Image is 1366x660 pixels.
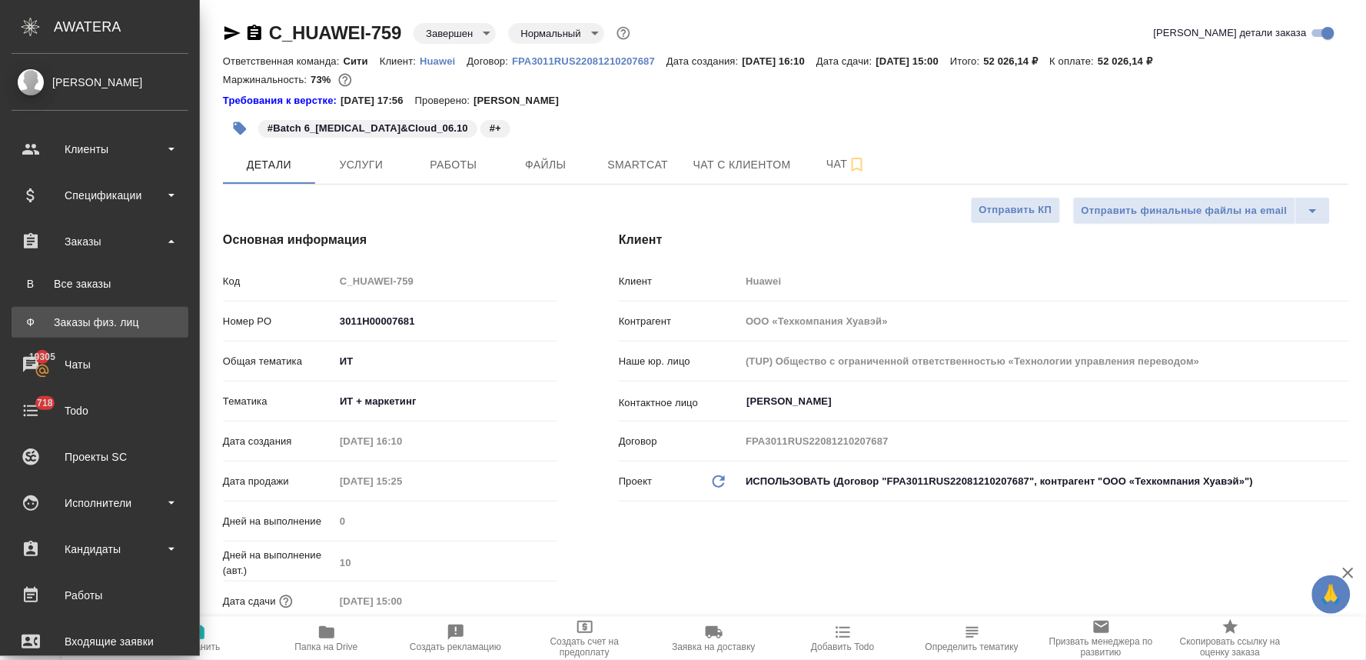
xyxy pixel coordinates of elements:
button: Заявка на доставку [650,617,779,660]
input: Пустое поле [334,470,469,492]
div: ИТ + маркетинг [334,388,557,415]
p: FPA3011RUS22081210207687 [512,55,666,67]
p: Проект [619,474,653,489]
button: Скопировать ссылку для ЯМессенджера [223,24,241,42]
span: Папка на Drive [295,642,358,652]
div: Исполнители [12,492,188,515]
button: Создать рекламацию [391,617,520,660]
button: Добавить тэг [223,112,257,145]
p: [DATE] 17:56 [341,93,415,108]
div: Todo [12,399,188,422]
span: Чат с клиентом [693,155,791,175]
button: Завершен [421,27,477,40]
p: [DATE] 15:00 [876,55,951,67]
a: Huawei [420,54,467,67]
input: Пустое поле [740,430,1349,452]
input: Пустое поле [740,310,1349,332]
p: 52 026,14 ₽ [1098,55,1164,67]
a: Работы [4,576,196,615]
p: Наше юр. лицо [619,354,740,369]
span: Заявка на доставку [672,642,755,652]
p: Контрагент [619,314,740,329]
div: Клиенты [12,138,188,161]
input: Пустое поле [334,510,557,532]
p: Итого: [950,55,983,67]
p: Договор: [467,55,513,67]
button: Скопировать ссылку на оценку заказа [1166,617,1295,660]
button: Нормальный [516,27,585,40]
p: Клиент [619,274,740,289]
input: Пустое поле [740,270,1349,292]
p: Дата продажи [223,474,334,489]
a: Требования к верстке: [223,93,341,108]
span: Smartcat [601,155,675,175]
a: Проекты SC [4,438,196,476]
p: Дата сдачи: [816,55,876,67]
button: Отправить КП [971,197,1061,224]
span: [PERSON_NAME] детали заказа [1154,25,1307,41]
input: Пустое поле [334,590,469,612]
a: ФЗаказы физ. лиц [12,307,188,338]
p: 73% [311,74,334,85]
div: Завершен [508,23,603,44]
div: Заказы физ. лиц [19,315,181,330]
button: Добавить Todo [779,617,908,660]
p: Сити [344,55,380,67]
input: Пустое поле [334,552,557,574]
div: Входящие заявки [12,630,188,653]
span: Отправить КП [979,202,1052,219]
p: Общая тематика [223,354,334,369]
p: Дата сдачи [223,594,276,609]
p: Клиент: [380,55,420,67]
span: Создать рекламацию [410,642,501,652]
a: ВВсе заказы [12,268,188,299]
p: Код [223,274,334,289]
span: Отправить финальные файлы на email [1082,202,1288,220]
input: Пустое поле [334,270,557,292]
p: Маржинальность: [223,74,311,85]
span: Определить тематику [926,642,1019,652]
span: Скопировать ссылку на оценку заказа [1175,636,1286,658]
p: К оплате: [1050,55,1098,67]
p: Номер PO [223,314,334,329]
button: Доп статусы указывают на важность/срочность заказа [613,23,633,43]
div: [PERSON_NAME] [12,74,188,91]
span: Добавить Todo [811,642,874,652]
button: 11524.03 RUB; [335,70,355,90]
span: 19305 [20,349,65,365]
p: Ответственная команда: [223,55,344,67]
span: Чат [809,155,883,174]
span: Файлы [509,155,583,175]
p: Дата создания: [666,55,742,67]
p: Дней на выполнение [223,514,334,529]
p: #Batch 6_[MEDICAL_DATA]&Cloud_06.10 [268,121,468,136]
h4: Основная информация [223,231,557,249]
a: C_HUAWEI-759 [269,22,401,43]
button: Скопировать ссылку [245,24,264,42]
div: AWATERA [54,12,200,42]
button: Создать счет на предоплату [520,617,650,660]
button: Папка на Drive [262,617,391,660]
a: 19305Чаты [4,345,196,384]
div: ИТ [334,348,557,375]
span: 718 [28,395,62,411]
div: Спецификации [12,184,188,207]
div: Заказы [12,230,188,253]
p: Тематика [223,394,334,409]
span: Детали [232,155,306,175]
p: Huawei [420,55,467,67]
span: Услуги [324,155,398,175]
div: split button [1073,197,1331,225]
input: Пустое поле [334,430,469,452]
p: Дней на выполнение (авт.) [223,548,334,578]
span: 🙏 [1318,578,1344,611]
div: Нажми, чтобы открыть папку с инструкцией [223,93,341,108]
p: Дата создания [223,434,334,449]
div: Все заказы [19,276,181,292]
div: Проекты SC [12,445,188,468]
p: Контактное лицо [619,395,740,411]
a: 718Todo [4,392,196,430]
div: Завершен [414,23,496,44]
p: [PERSON_NAME] [474,93,570,108]
div: Работы [12,584,188,607]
